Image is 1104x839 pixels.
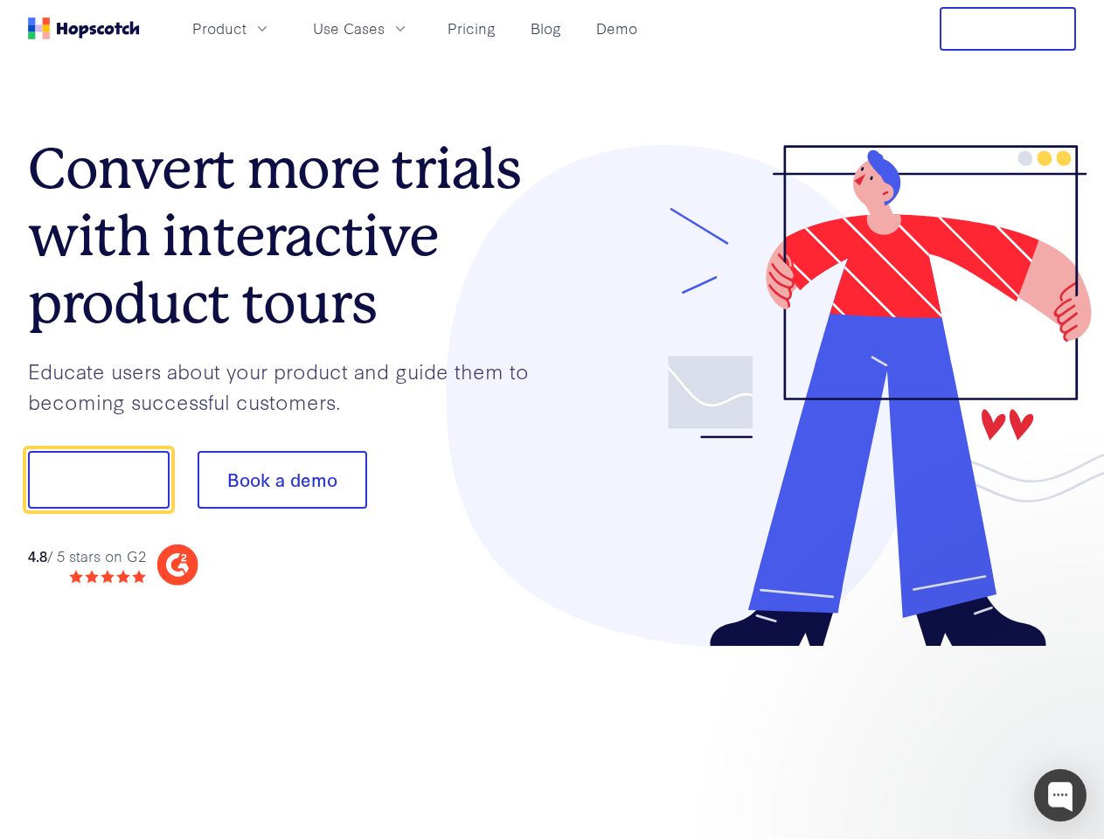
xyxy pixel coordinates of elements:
a: Home [28,17,140,39]
span: Use Cases [313,17,385,39]
a: Demo [589,14,644,43]
button: Product [182,14,281,43]
button: Use Cases [302,14,420,43]
a: Pricing [441,14,503,43]
p: Educate users about your product and guide them to becoming successful customers. [28,356,552,416]
button: Book a demo [198,451,367,509]
button: Free Trial [940,7,1076,51]
span: Product [192,17,246,39]
a: Blog [524,14,568,43]
strong: 4.8 [28,545,47,565]
button: Show me! [28,451,170,509]
h1: Convert more trials with interactive product tours [28,135,552,336]
div: / 5 stars on G2 [28,545,146,567]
